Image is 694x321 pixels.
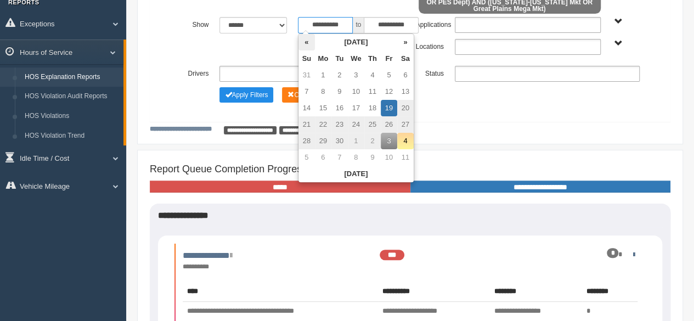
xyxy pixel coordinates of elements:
[364,67,381,83] td: 4
[397,149,414,166] td: 11
[348,149,364,166] td: 8
[331,50,348,67] th: Tu
[315,133,331,149] td: 29
[331,67,348,83] td: 2
[410,17,449,30] label: Applications
[298,116,315,133] td: 21
[298,149,315,166] td: 5
[298,67,315,83] td: 31
[315,50,331,67] th: Mo
[397,100,414,116] td: 20
[331,100,348,116] td: 16
[397,34,414,50] th: »
[381,100,397,116] td: 19
[397,133,414,149] td: 4
[364,100,381,116] td: 18
[219,87,273,103] button: Change Filter Options
[315,100,331,116] td: 15
[364,83,381,100] td: 11
[381,83,397,100] td: 12
[20,67,123,87] a: HOS Explanation Reports
[298,133,315,149] td: 28
[282,87,335,103] button: Change Filter Options
[315,67,331,83] td: 1
[315,83,331,100] td: 8
[150,164,670,175] h4: Report Queue Completion Progress:
[298,34,315,50] th: «
[364,133,381,149] td: 2
[348,50,364,67] th: We
[397,116,414,133] td: 27
[20,106,123,126] a: HOS Violations
[315,34,397,50] th: [DATE]
[364,116,381,133] td: 25
[175,66,214,79] label: Drivers
[348,83,364,100] td: 10
[348,67,364,83] td: 3
[298,83,315,100] td: 7
[315,116,331,133] td: 22
[20,126,123,146] a: HOS Violation Trend
[364,149,381,166] td: 9
[410,39,449,52] label: Locations
[175,17,214,30] label: Show
[331,133,348,149] td: 30
[381,149,397,166] td: 10
[348,133,364,149] td: 1
[397,50,414,67] th: Sa
[298,166,414,182] th: [DATE]
[410,66,449,79] label: Status
[298,50,315,67] th: Su
[298,100,315,116] td: 14
[364,50,381,67] th: Th
[348,100,364,116] td: 17
[315,149,331,166] td: 6
[381,67,397,83] td: 5
[20,87,123,106] a: HOS Violation Audit Reports
[381,116,397,133] td: 26
[381,133,397,149] td: 3
[397,67,414,83] td: 6
[331,116,348,133] td: 23
[331,83,348,100] td: 9
[381,50,397,67] th: Fr
[353,17,364,33] span: to
[348,116,364,133] td: 24
[331,149,348,166] td: 7
[397,83,414,100] td: 13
